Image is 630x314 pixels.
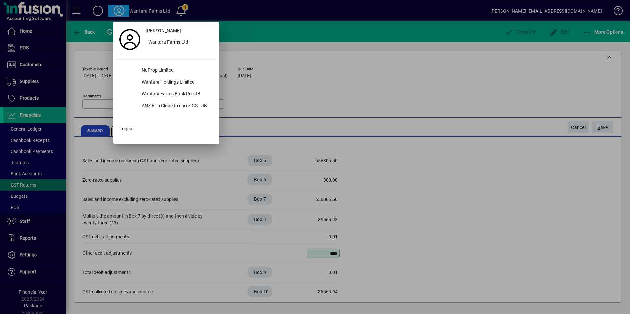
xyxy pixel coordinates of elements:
[119,125,134,132] span: Logout
[117,77,216,89] button: Wantara Holdings Limited
[117,100,216,112] button: ANZ Film Clone to check GST JB
[136,100,216,112] div: ANZ Film Clone to check GST JB
[136,89,216,100] div: Wantara Farms Bank Rec JB
[117,89,216,100] button: Wantara Farms Bank Rec JB
[117,123,216,135] button: Logout
[117,34,143,45] a: Profile
[136,65,216,77] div: NuProp Limited
[143,37,216,49] button: Wantara Farms Ltd
[146,27,181,34] span: [PERSON_NAME]
[143,25,216,37] a: [PERSON_NAME]
[136,77,216,89] div: Wantara Holdings Limited
[117,65,216,77] button: NuProp Limited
